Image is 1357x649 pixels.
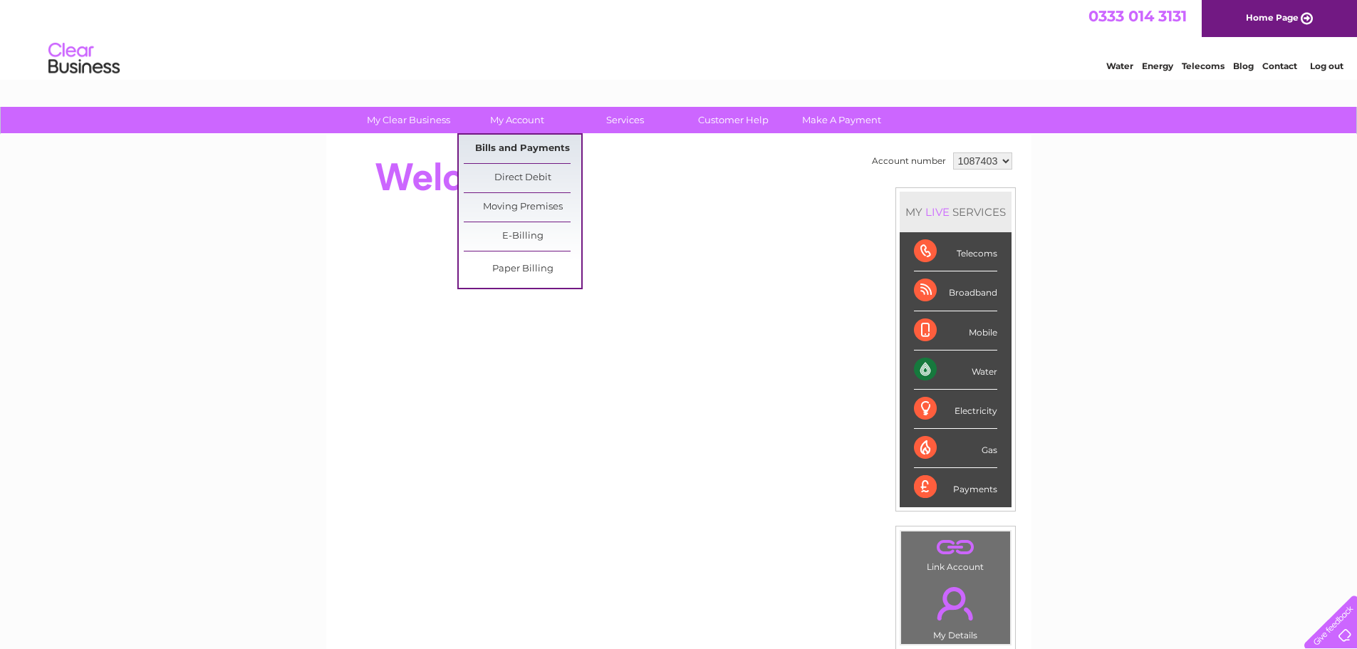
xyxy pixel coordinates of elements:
[1233,61,1254,71] a: Blog
[458,107,576,133] a: My Account
[900,192,1012,232] div: MY SERVICES
[464,255,581,284] a: Paper Billing
[343,8,1016,69] div: Clear Business is a trading name of Verastar Limited (registered in [GEOGRAPHIC_DATA] No. 3667643...
[914,351,997,390] div: Water
[1142,61,1173,71] a: Energy
[914,271,997,311] div: Broadband
[914,311,997,351] div: Mobile
[48,37,120,81] img: logo.png
[566,107,684,133] a: Services
[922,205,952,219] div: LIVE
[905,535,1007,560] a: .
[1262,61,1297,71] a: Contact
[464,193,581,222] a: Moving Premises
[675,107,792,133] a: Customer Help
[900,531,1011,576] td: Link Account
[464,135,581,163] a: Bills and Payments
[905,578,1007,628] a: .
[914,390,997,429] div: Electricity
[1182,61,1225,71] a: Telecoms
[900,575,1011,645] td: My Details
[1088,7,1187,25] a: 0333 014 3131
[868,149,950,173] td: Account number
[464,164,581,192] a: Direct Debit
[1310,61,1343,71] a: Log out
[914,429,997,468] div: Gas
[783,107,900,133] a: Make A Payment
[1106,61,1133,71] a: Water
[350,107,467,133] a: My Clear Business
[914,232,997,271] div: Telecoms
[914,468,997,507] div: Payments
[464,222,581,251] a: E-Billing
